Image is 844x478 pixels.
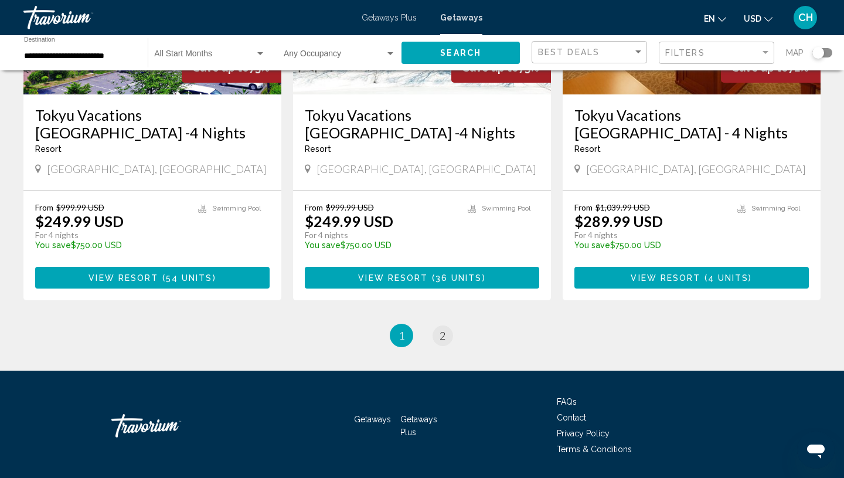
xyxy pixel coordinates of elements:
[557,413,586,422] a: Contact
[305,144,331,154] span: Resort
[401,42,520,63] button: Search
[701,273,753,283] span: ( )
[631,273,700,283] span: View Resort
[35,230,186,240] p: For 4 nights
[35,240,71,250] span: You save
[358,273,428,283] span: View Resort
[797,431,835,469] iframe: Button to launch messaging window
[35,267,270,289] button: View Resort(54 units)
[305,106,539,141] a: Tokyu Vacations [GEOGRAPHIC_DATA] -4 Nights
[574,267,809,289] button: View Resort(4 units)
[574,240,610,250] span: You save
[362,13,417,22] a: Getaways Plus
[326,202,374,212] span: $999.99 USD
[659,41,774,65] button: Filter
[56,202,104,212] span: $999.99 USD
[574,106,809,141] a: Tokyu Vacations [GEOGRAPHIC_DATA] - 4 Nights
[574,144,601,154] span: Resort
[751,205,800,212] span: Swimming Pool
[574,212,663,230] p: $289.99 USD
[440,13,482,22] a: Getaways
[35,106,270,141] a: Tokyu Vacations [GEOGRAPHIC_DATA] -4 Nights
[538,48,600,57] span: Best Deals
[557,445,632,454] a: Terms & Conditions
[305,240,341,250] span: You save
[354,415,391,424] a: Getaways
[744,14,761,23] span: USD
[538,48,644,57] mat-select: Sort by
[89,273,158,283] span: View Resort
[305,202,323,212] span: From
[23,324,821,347] ul: Pagination
[435,273,482,283] span: 36 units
[316,162,536,175] span: [GEOGRAPHIC_DATA], [GEOGRAPHIC_DATA]
[595,202,650,212] span: $1,039.99 USD
[574,230,726,240] p: For 4 nights
[440,329,445,342] span: 2
[557,397,577,406] a: FAQs
[428,273,485,283] span: ( )
[111,408,229,443] a: Travorium
[47,162,267,175] span: [GEOGRAPHIC_DATA], [GEOGRAPHIC_DATA]
[708,273,749,283] span: 4 units
[400,415,437,437] a: Getaways Plus
[23,6,350,29] a: Travorium
[482,205,530,212] span: Swimming Pool
[35,202,53,212] span: From
[212,205,261,212] span: Swimming Pool
[305,230,456,240] p: For 4 nights
[786,45,804,61] span: Map
[790,5,821,30] button: User Menu
[574,240,726,250] p: $750.00 USD
[158,273,216,283] span: ( )
[35,144,62,154] span: Resort
[798,12,813,23] span: CH
[166,273,213,283] span: 54 units
[305,267,539,289] button: View Resort(36 units)
[574,202,593,212] span: From
[557,429,610,438] a: Privacy Policy
[704,14,715,23] span: en
[440,49,481,58] span: Search
[399,329,404,342] span: 1
[35,212,124,230] p: $249.99 USD
[704,10,726,27] button: Change language
[744,10,772,27] button: Change currency
[305,212,393,230] p: $249.99 USD
[35,240,186,250] p: $750.00 USD
[305,240,456,250] p: $750.00 USD
[665,48,705,57] span: Filters
[586,162,806,175] span: [GEOGRAPHIC_DATA], [GEOGRAPHIC_DATA]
